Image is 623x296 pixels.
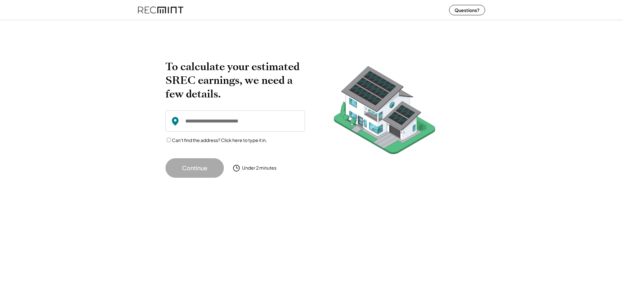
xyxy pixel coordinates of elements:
[321,60,448,164] img: RecMintArtboard%207.png
[449,5,485,15] button: Questions?
[165,158,224,178] button: Continue
[165,60,305,101] h2: To calculate your estimated SREC earnings, we need a few details.
[172,137,267,143] label: Can't find the address? Click here to type it in.
[242,165,276,171] div: Under 2 minutes
[138,1,183,19] img: recmint-logotype%403x%20%281%29.jpeg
